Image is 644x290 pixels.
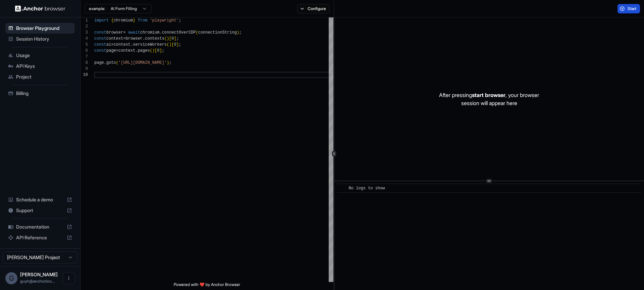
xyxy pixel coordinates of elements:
[15,5,65,12] img: Anchor Logo
[16,74,72,80] span: Project
[80,23,88,30] div: 2
[94,18,109,23] span: import
[5,61,75,71] div: API Keys
[167,42,169,47] span: (
[5,23,75,34] div: Browser Playground
[80,30,88,36] div: 3
[16,52,72,59] span: Usage
[106,36,123,41] span: context
[138,48,150,53] span: pages
[128,30,140,35] span: await
[349,186,385,191] span: No logs to show
[116,60,118,65] span: (
[106,60,116,65] span: goto
[80,17,88,23] div: 1
[63,272,75,284] button: Open menu
[94,42,106,47] span: const
[176,36,179,41] span: ;
[114,42,130,47] span: context
[135,48,138,53] span: .
[472,92,505,98] span: start browser
[198,30,237,35] span: connectionString
[164,36,167,41] span: (
[130,42,133,47] span: .
[196,30,198,35] span: (
[94,30,106,35] span: const
[5,194,75,205] div: Schedule a demo
[618,4,640,13] button: Start
[94,48,106,53] span: const
[16,90,72,97] span: Billing
[179,18,181,23] span: ;
[169,60,171,65] span: ;
[5,34,75,44] div: Session History
[171,42,174,47] span: [
[152,48,155,53] span: )
[133,18,135,23] span: }
[106,48,116,53] span: page
[5,272,17,284] div: G
[80,72,88,78] div: 10
[89,6,105,11] span: example:
[5,222,75,232] div: Documentation
[628,6,637,11] span: Start
[169,42,171,47] span: )
[106,42,111,47] span: ai
[150,48,152,53] span: (
[167,60,169,65] span: )
[111,18,113,23] span: {
[5,71,75,82] div: Project
[80,48,88,54] div: 6
[176,42,179,47] span: ]
[104,60,106,65] span: .
[169,36,171,41] span: [
[143,36,145,41] span: .
[123,30,125,35] span: =
[20,279,55,284] span: guyh@anchorbrowser.io
[80,36,88,42] div: 4
[5,205,75,216] div: Support
[114,18,133,23] span: chromium
[106,30,123,35] span: browser
[138,18,148,23] span: from
[116,48,118,53] span: =
[159,48,162,53] span: ]
[145,36,164,41] span: contexts
[16,63,72,69] span: API Keys
[297,4,330,13] button: Configure
[94,36,106,41] span: const
[16,234,64,241] span: API Reference
[16,36,72,42] span: Session History
[179,42,181,47] span: ;
[140,30,160,35] span: chromium
[239,30,241,35] span: ;
[162,30,196,35] span: connectOverCDP
[94,60,104,65] span: page
[5,232,75,243] div: API Reference
[20,272,58,277] span: Guy Hayou
[80,54,88,60] div: 7
[174,282,240,290] span: Powered with ❤️ by Anchor Browser
[80,60,88,66] div: 8
[237,30,239,35] span: )
[118,60,167,65] span: '[URL][DOMAIN_NAME]'
[80,42,88,48] div: 5
[340,185,344,192] span: ​
[150,18,179,23] span: 'playwright'
[439,91,539,107] p: After pressing , your browser session will appear here
[159,30,162,35] span: .
[16,224,64,230] span: Documentation
[111,42,113,47] span: =
[5,88,75,99] div: Billing
[174,36,176,41] span: ]
[167,36,169,41] span: )
[16,25,72,32] span: Browser Playground
[133,42,167,47] span: serviceWorkers
[126,36,143,41] span: browser
[5,50,75,61] div: Usage
[80,66,88,72] div: 9
[157,48,159,53] span: 0
[123,36,125,41] span: =
[162,48,164,53] span: ;
[155,48,157,53] span: [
